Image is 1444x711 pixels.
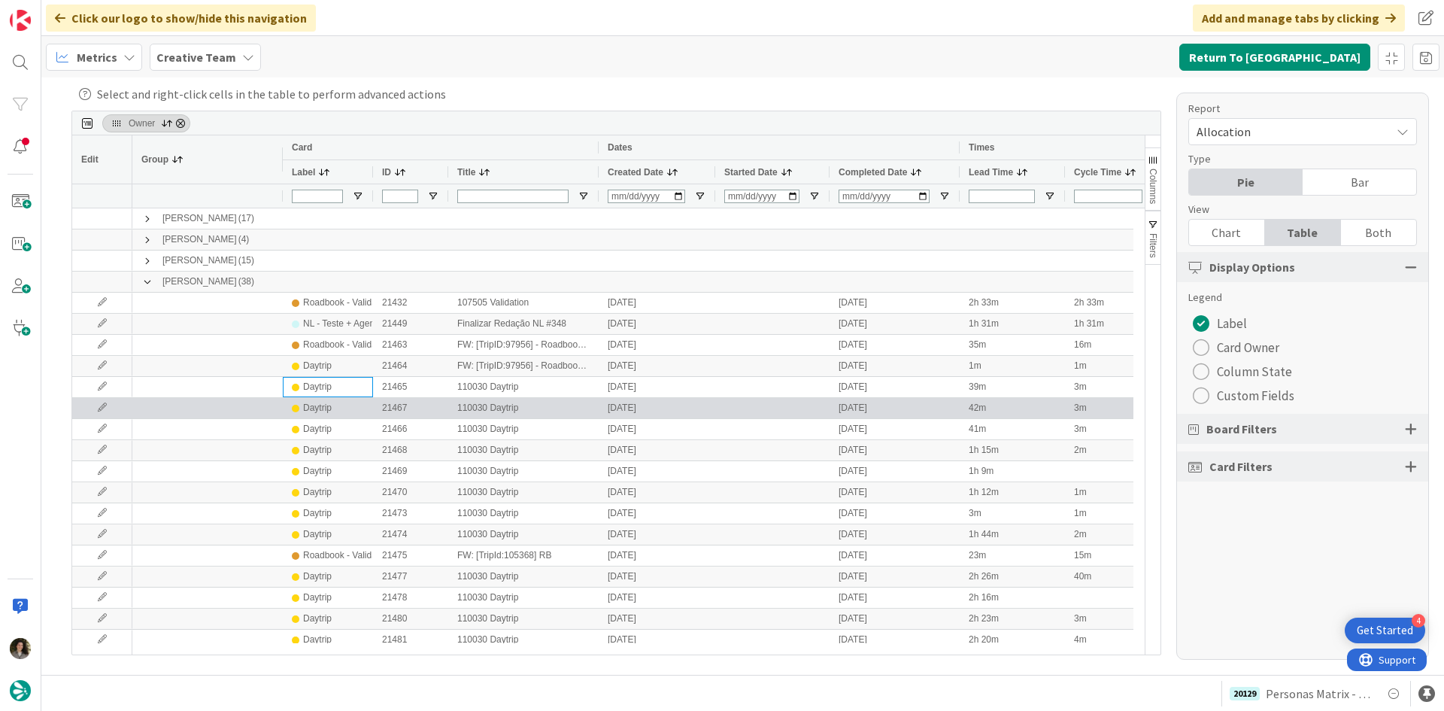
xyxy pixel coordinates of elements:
[448,440,599,460] div: 110030 Daytrip
[599,356,715,376] div: [DATE]
[830,440,960,460] div: [DATE]
[129,118,155,129] span: Owner
[960,524,1065,545] div: 1h 44m
[599,503,715,524] div: [DATE]
[457,167,475,178] span: Title
[599,293,715,313] div: [DATE]
[303,567,332,586] div: Daytrip
[1188,101,1402,117] div: Report
[830,482,960,503] div: [DATE]
[1074,190,1142,203] input: Cycle Time Filter Input
[448,567,599,587] div: 110030 Daytrip
[156,50,236,65] b: Creative Team
[292,142,312,153] span: Card
[694,190,706,202] button: Open Filter Menu
[382,167,391,178] span: ID
[839,190,930,203] input: Completed Date Filter Input
[724,190,799,203] input: Started Date Filter Input
[1217,384,1294,407] span: Custom Fields
[830,356,960,376] div: [DATE]
[1189,220,1265,245] div: Chart
[238,251,254,270] span: (15)
[960,567,1065,587] div: 2h 26m
[1188,202,1402,217] div: View
[960,630,1065,650] div: 2h 20m
[969,190,1035,203] input: Lead Time Filter Input
[808,190,821,202] button: Open Filter Menu
[303,357,332,375] div: Daytrip
[969,142,994,153] span: Times
[599,461,715,482] div: [DATE]
[1412,614,1425,627] div: 4
[448,356,599,376] div: FW: [TripID:97956] - Roadbook - [PERSON_NAME] and [PERSON_NAME]’s Portugal Trip
[81,154,99,165] span: Edit
[373,524,448,545] div: 21474
[1357,623,1413,638] div: Get Started
[238,272,254,291] span: (38)
[1188,384,1299,408] button: Custom Fields
[960,609,1065,629] div: 2h 23m
[960,419,1065,439] div: 41m
[292,190,343,203] input: Label Filter Input
[1065,630,1172,650] div: 4m
[448,630,599,650] div: 110030 Daytrip
[1209,258,1295,276] span: Display Options
[162,230,237,249] span: [PERSON_NAME]
[1065,314,1172,334] div: 1h 31m
[373,482,448,503] div: 21470
[102,114,190,132] div: Row Groups
[1341,220,1416,245] div: Both
[1230,687,1260,700] div: 20129
[1148,233,1158,258] span: Filters
[303,609,332,628] div: Daytrip
[1345,618,1425,643] div: Open Get Started checklist, remaining modules: 4
[1209,457,1273,476] span: Card Filters
[303,546,391,565] div: Roadbook - Validation
[830,609,960,629] div: [DATE]
[448,609,599,629] div: 110030 Daytrip
[162,251,237,270] span: [PERSON_NAME]
[303,483,332,502] div: Daytrip
[1266,685,1373,703] span: Personas Matrix - Definir Locations [GEOGRAPHIC_DATA]
[448,461,599,482] div: 110030 Daytrip
[1065,398,1172,418] div: 3m
[448,588,599,608] div: 110030 Daytrip
[79,85,1154,103] div: Select and right-click cells in the table to perform advanced actions
[77,48,117,66] span: Metrics
[830,567,960,587] div: [DATE]
[427,190,439,202] button: Open Filter Menu
[1217,360,1292,383] span: Column State
[830,503,960,524] div: [DATE]
[373,419,448,439] div: 21466
[448,398,599,418] div: 110030 Daytrip
[1065,440,1172,460] div: 2m
[1148,169,1158,204] span: Columns
[608,190,685,203] input: Created Date Filter Input
[102,114,190,132] span: Owner. Press ENTER to sort. Press DELETE to remove
[599,609,715,629] div: [DATE]
[960,461,1065,482] div: 1h 9m
[599,545,715,566] div: [DATE]
[303,630,332,649] div: Daytrip
[303,378,332,397] div: Daytrip
[457,190,569,203] input: Title Filter Input
[599,567,715,587] div: [DATE]
[373,356,448,376] div: 21464
[830,293,960,313] div: [DATE]
[960,356,1065,376] div: 1m
[830,377,960,397] div: [DATE]
[162,209,237,228] span: [PERSON_NAME]
[303,504,332,523] div: Daytrip
[599,524,715,545] div: [DATE]
[599,314,715,334] div: [DATE]
[960,293,1065,313] div: 2h 33m
[373,398,448,418] div: 21467
[608,167,663,178] span: Created Date
[448,482,599,503] div: 110030 Daytrip
[599,377,715,397] div: [DATE]
[830,524,960,545] div: [DATE]
[830,335,960,355] div: [DATE]
[1197,121,1383,142] span: Allocation
[960,545,1065,566] div: 23m
[1065,419,1172,439] div: 3m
